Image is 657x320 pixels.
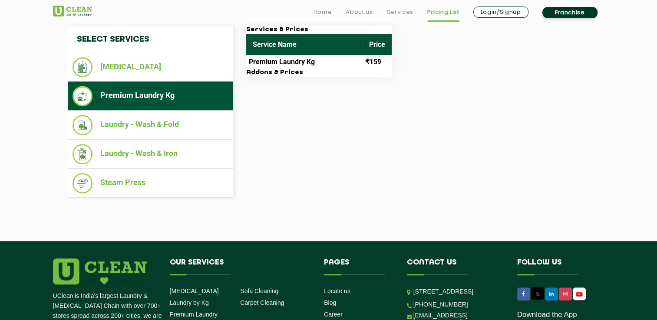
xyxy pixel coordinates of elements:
[73,86,93,106] img: Premium Laundry Kg
[73,144,229,164] li: Laundry - Wash & Iron
[68,26,233,53] h4: Select Services
[542,7,598,18] a: Franchise
[574,290,585,299] img: UClean Laundry and Dry Cleaning
[324,258,394,275] h4: Pages
[240,299,284,306] a: Carpet Cleaning
[386,7,413,17] a: Services
[246,34,363,55] th: Service Name
[246,55,363,69] td: Premium Laundry Kg
[413,287,504,297] p: [STREET_ADDRESS]
[314,7,332,17] a: Home
[413,301,468,308] a: [PHONE_NUMBER]
[473,7,528,18] a: Login/Signup
[517,310,577,319] a: Download the App
[324,287,350,294] a: Locate us
[363,34,392,55] th: Price
[170,258,311,275] h4: Our Services
[170,287,219,294] a: [MEDICAL_DATA]
[427,7,459,17] a: Pricing List
[363,55,392,69] td: ₹159
[73,57,93,77] img: Dry Cleaning
[53,258,147,284] img: logo.png
[73,115,93,135] img: Laundry - Wash & Fold
[73,57,229,77] li: [MEDICAL_DATA]
[53,6,92,16] img: UClean Laundry and Dry Cleaning
[407,258,504,275] h4: Contact us
[240,287,278,294] a: Sofa Cleaning
[73,173,93,193] img: Steam Press
[170,299,209,306] a: Laundry by Kg
[346,7,373,17] a: About us
[73,86,229,106] li: Premium Laundry Kg
[73,144,93,164] img: Laundry - Wash & Iron
[324,311,343,318] a: Career
[246,69,392,77] h3: Addons & Prices
[73,115,229,135] li: Laundry - Wash & Fold
[170,311,218,318] a: Premium Laundry
[73,173,229,193] li: Steam Press
[246,26,392,34] h3: Services & Prices
[517,258,594,275] h4: Follow us
[324,299,336,306] a: Blog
